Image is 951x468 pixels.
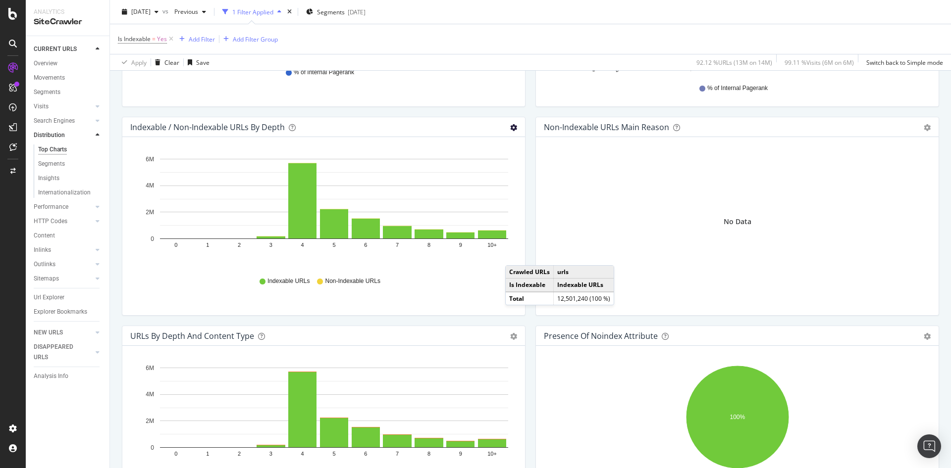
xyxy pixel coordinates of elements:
div: Internationalization [38,187,91,198]
td: 12,501,240 (100 %) [554,292,614,305]
div: CURRENT URLS [34,44,77,54]
span: % of Internal Pagerank [294,68,354,77]
text: 1 [206,451,209,457]
div: gear [510,333,517,340]
button: [DATE] [118,4,162,20]
button: Save [184,54,210,70]
text: 5 [332,242,335,248]
div: Analysis Info [34,371,68,381]
td: urls [554,266,614,279]
span: = [152,35,156,43]
div: Non-Indexable URLs Main Reason [544,122,669,132]
a: Sitemaps [34,274,93,284]
a: Content [34,231,103,241]
div: Content [34,231,55,241]
svg: A chart. [130,153,517,268]
div: 99.11 % Visits ( 6M on 6M ) [785,58,854,66]
span: Is Indexable [118,35,151,43]
text: 6 [364,451,367,457]
span: 2025 Oct. 1st [131,7,151,16]
text: 8 [427,242,430,248]
a: Explorer Bookmarks [34,307,103,317]
button: Add Filter Group [219,33,278,45]
div: Add Filter [189,35,215,43]
button: Clear [151,54,179,70]
text: 1 [206,242,209,248]
a: Overview [34,58,103,69]
text: 10+ [487,242,497,248]
div: Switch back to Simple mode [866,58,943,66]
span: Non-Indexable URLs [325,277,380,285]
div: Insights [38,173,59,184]
span: Previous [170,7,198,16]
div: gear [510,124,517,131]
div: Movements [34,73,65,83]
div: Presence of noindex attribute [544,331,658,341]
a: Inlinks [34,245,93,255]
div: Outlinks [34,259,55,270]
div: 92.12 % URLs ( 13M on 14M ) [696,58,772,66]
text: 3 [269,242,272,248]
div: Sitemaps [34,274,59,284]
a: Outlinks [34,259,93,270]
a: Segments [34,87,103,97]
a: Analysis Info [34,371,103,381]
div: Top Charts [38,144,67,155]
button: Segments[DATE] [302,4,370,20]
text: 6M [146,365,154,372]
div: Segments [34,87,60,97]
td: Is Indexable [506,279,554,292]
div: times [285,7,294,17]
a: Movements [34,73,103,83]
div: HTTP Codes [34,216,67,227]
a: Search Engines [34,116,93,126]
text: 9 [459,242,462,248]
td: Indexable URLs [554,279,614,292]
text: 6M [146,156,154,163]
div: SiteCrawler [34,16,102,28]
text: 4 [301,451,304,457]
div: Segments [38,159,65,169]
button: Switch back to Simple mode [862,54,943,70]
div: 1 Filter Applied [232,7,273,16]
text: 0 [151,444,154,451]
text: 6 [364,242,367,248]
text: 100% [730,414,745,421]
text: 2 [238,451,241,457]
td: Total [506,292,554,305]
div: Inlinks [34,245,51,255]
text: 0 [151,235,154,242]
a: NEW URLS [34,328,93,338]
a: DISAPPEARED URLS [34,342,93,363]
a: Url Explorer [34,292,103,303]
div: Url Explorer [34,292,64,303]
div: Search Engines [34,116,75,126]
text: 8 [427,451,430,457]
text: 5 [332,451,335,457]
div: Analytics [34,8,102,16]
text: 7 [396,451,399,457]
text: 4M [146,391,154,398]
div: Performance [34,202,68,212]
div: gear [924,333,931,340]
span: Yes [157,32,167,46]
a: Insights [38,173,103,184]
button: Add Filter [175,33,215,45]
button: Apply [118,54,147,70]
div: DISAPPEARED URLS [34,342,84,363]
td: Crawled URLs [506,266,554,279]
a: HTTP Codes [34,216,93,227]
div: [DATE] [348,7,366,16]
div: URLs by Depth and Content Type [130,331,254,341]
div: gear [924,124,931,131]
a: CURRENT URLS [34,44,93,54]
text: 2 [238,242,241,248]
div: Open Intercom Messenger [917,434,941,458]
button: Previous [170,4,210,20]
a: Internationalization [38,187,103,198]
a: Segments [38,159,103,169]
div: No Data [724,217,751,227]
text: 3 [269,451,272,457]
text: 9 [459,451,462,457]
